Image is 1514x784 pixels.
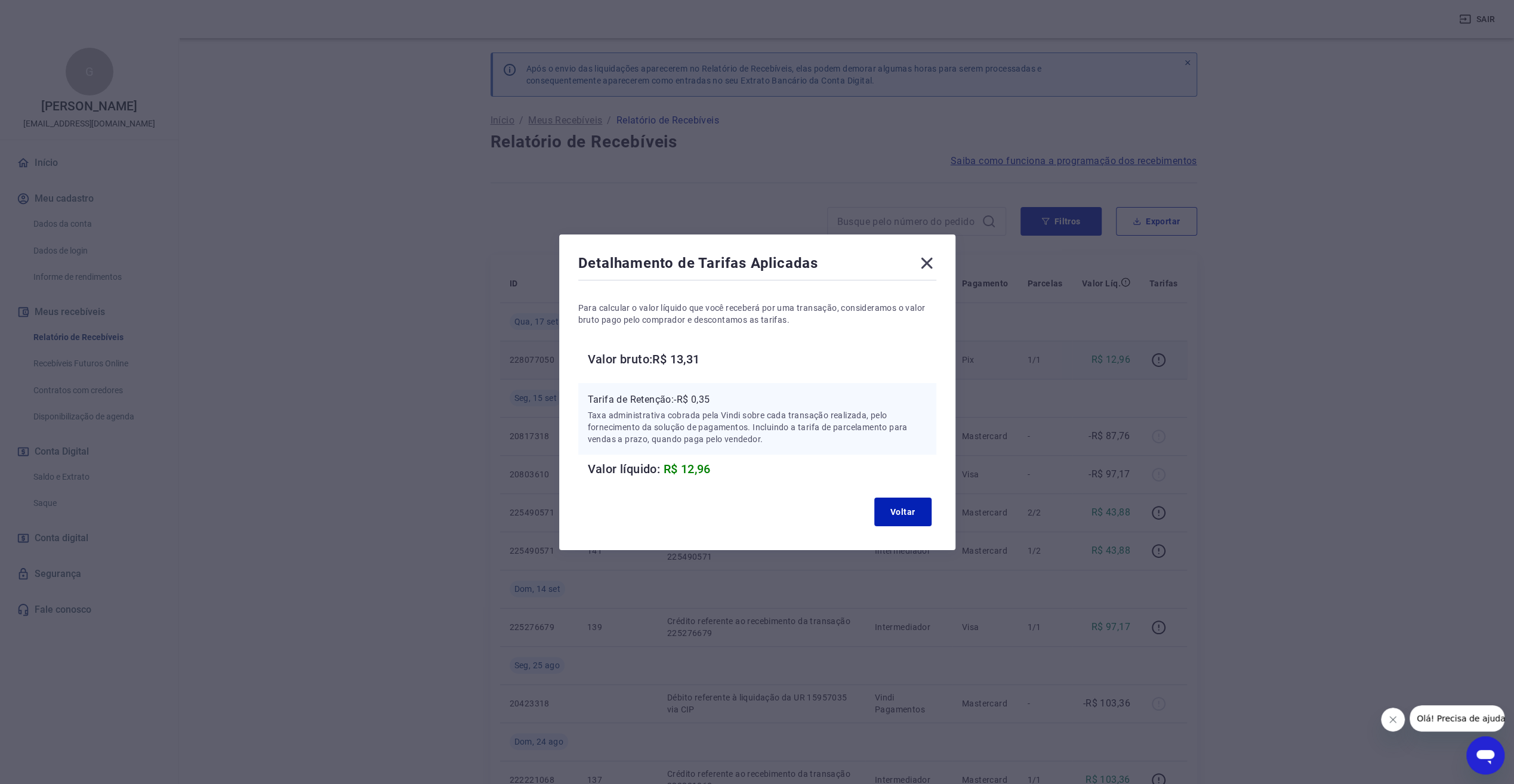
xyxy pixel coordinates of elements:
[588,459,936,479] h6: Valor líquido:
[1410,705,1504,731] iframe: Mensagem da empresa
[578,254,936,277] div: Detalhamento de Tarifas Aplicadas
[874,498,932,526] button: Voltar
[588,409,927,445] p: Taxa administrativa cobrada pela Vindi sobre cada transação realizada, pelo fornecimento da soluç...
[588,393,927,407] p: Tarifa de Retenção: -R$ 0,35
[588,350,936,369] h6: Valor bruto: R$ 13,31
[664,462,711,476] span: R$ 12,96
[7,8,100,18] span: Olá! Precisa de ajuda?
[1466,736,1504,774] iframe: Botão para abrir a janela de mensagens
[578,302,936,326] p: Para calcular o valor líquido que você receberá por uma transação, consideramos o valor bruto pag...
[1381,708,1405,731] iframe: Fechar mensagem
